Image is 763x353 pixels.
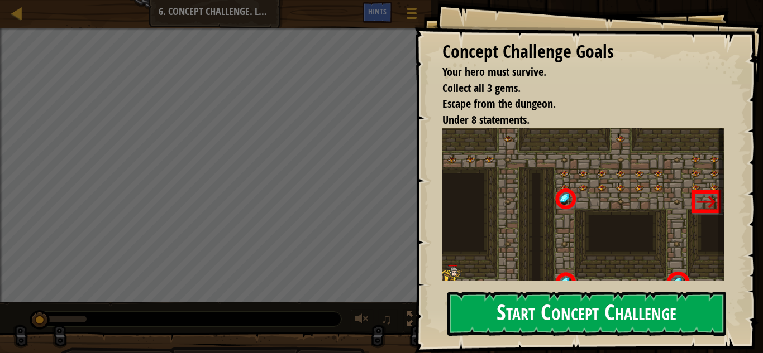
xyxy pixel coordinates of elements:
li: Escape from the dungeon. [428,96,721,112]
li: Your hero must survive. [428,64,721,80]
button: Toggle fullscreen [403,309,426,332]
span: Your hero must survive. [442,64,546,79]
span: Collect all 3 gems. [442,80,521,95]
span: Under 8 statements. [442,112,530,127]
li: Under 8 statements. [428,112,721,128]
button: ♫ [379,309,398,332]
li: Collect all 3 gems. [428,80,721,96]
span: ♫ [381,311,392,327]
span: Escape from the dungeon. [442,96,556,111]
button: Adjust volume [351,309,373,332]
button: Start Concept Challenge [447,292,726,336]
button: Show game menu [398,2,426,28]
div: Concept Challenge Goals [442,39,724,65]
span: Hints [368,6,387,17]
img: Asses2 [442,128,724,307]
